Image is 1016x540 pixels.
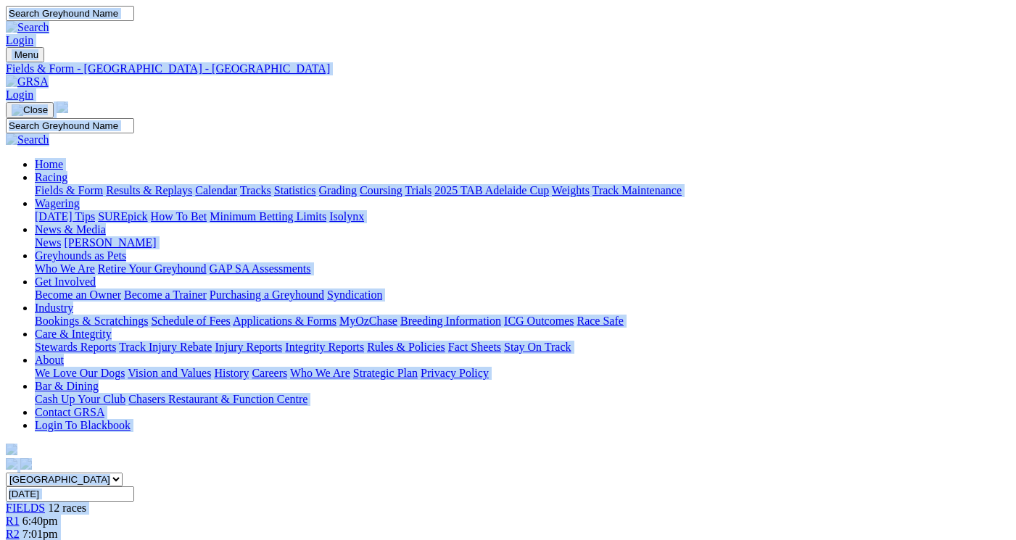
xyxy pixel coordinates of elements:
a: Home [35,158,63,170]
a: Chasers Restaurant & Function Centre [128,393,307,405]
img: logo-grsa-white.png [6,444,17,455]
a: Bookings & Scratchings [35,315,148,327]
a: GAP SA Assessments [210,262,311,275]
a: Purchasing a Greyhound [210,288,324,301]
a: Syndication [327,288,382,301]
a: Minimum Betting Limits [210,210,326,223]
img: Search [6,21,49,34]
a: Stay On Track [504,341,571,353]
a: FIELDS [6,502,45,514]
a: Racing [35,171,67,183]
button: Toggle navigation [6,47,44,62]
a: Fields & Form - [GEOGRAPHIC_DATA] - [GEOGRAPHIC_DATA] [6,62,1010,75]
a: Fields & Form [35,184,103,196]
div: Greyhounds as Pets [35,262,1010,275]
a: Tracks [240,184,271,196]
a: Login [6,88,33,101]
a: Industry [35,302,73,314]
a: Become a Trainer [124,288,207,301]
a: Login [6,34,33,46]
a: MyOzChase [339,315,397,327]
a: News [35,236,61,249]
a: R2 [6,528,20,540]
div: About [35,367,1010,380]
a: Results & Replays [106,184,192,196]
a: History [214,367,249,379]
a: ICG Outcomes [504,315,574,327]
a: R1 [6,515,20,527]
div: Bar & Dining [35,393,1010,406]
a: [PERSON_NAME] [64,236,156,249]
a: Strategic Plan [353,367,418,379]
a: Statistics [274,184,316,196]
img: twitter.svg [20,458,32,470]
a: We Love Our Dogs [35,367,125,379]
div: News & Media [35,236,1010,249]
input: Select date [6,486,134,502]
a: Race Safe [577,315,623,327]
span: 7:01pm [22,528,58,540]
button: Toggle navigation [6,102,54,118]
div: Get Involved [35,288,1010,302]
a: Trials [405,184,431,196]
a: Vision and Values [128,367,211,379]
input: Search [6,118,134,133]
a: Who We Are [35,262,95,275]
a: Privacy Policy [421,367,489,379]
a: SUREpick [98,210,147,223]
a: Schedule of Fees [151,315,230,327]
div: Racing [35,184,1010,197]
span: 6:40pm [22,515,58,527]
a: Coursing [360,184,402,196]
a: How To Bet [151,210,207,223]
a: Breeding Information [400,315,501,327]
img: GRSA [6,75,49,88]
img: Close [12,104,48,116]
a: Login To Blackbook [35,419,131,431]
a: Contact GRSA [35,406,104,418]
a: Who We Are [290,367,350,379]
a: Track Injury Rebate [119,341,212,353]
a: Rules & Policies [367,341,445,353]
a: Careers [252,367,287,379]
a: Weights [552,184,590,196]
a: Calendar [195,184,237,196]
a: Care & Integrity [35,328,112,340]
a: Stewards Reports [35,341,116,353]
span: 12 races [48,502,86,514]
div: Care & Integrity [35,341,1010,354]
a: Cash Up Your Club [35,393,125,405]
a: Retire Your Greyhound [98,262,207,275]
a: Integrity Reports [285,341,364,353]
a: Isolynx [329,210,364,223]
a: [DATE] Tips [35,210,95,223]
a: Applications & Forms [233,315,336,327]
a: News & Media [35,223,106,236]
a: Wagering [35,197,80,209]
span: Menu [15,49,38,60]
a: 2025 TAB Adelaide Cup [434,184,549,196]
a: Track Maintenance [592,184,682,196]
a: Become an Owner [35,288,121,301]
a: Get Involved [35,275,96,288]
a: Injury Reports [215,341,282,353]
div: Wagering [35,210,1010,223]
img: facebook.svg [6,458,17,470]
a: Grading [319,184,357,196]
img: Search [6,133,49,146]
div: Industry [35,315,1010,328]
input: Search [6,6,134,21]
a: Bar & Dining [35,380,99,392]
a: Greyhounds as Pets [35,249,126,262]
a: Fact Sheets [448,341,501,353]
img: logo-grsa-white.png [57,101,68,113]
a: About [35,354,64,366]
